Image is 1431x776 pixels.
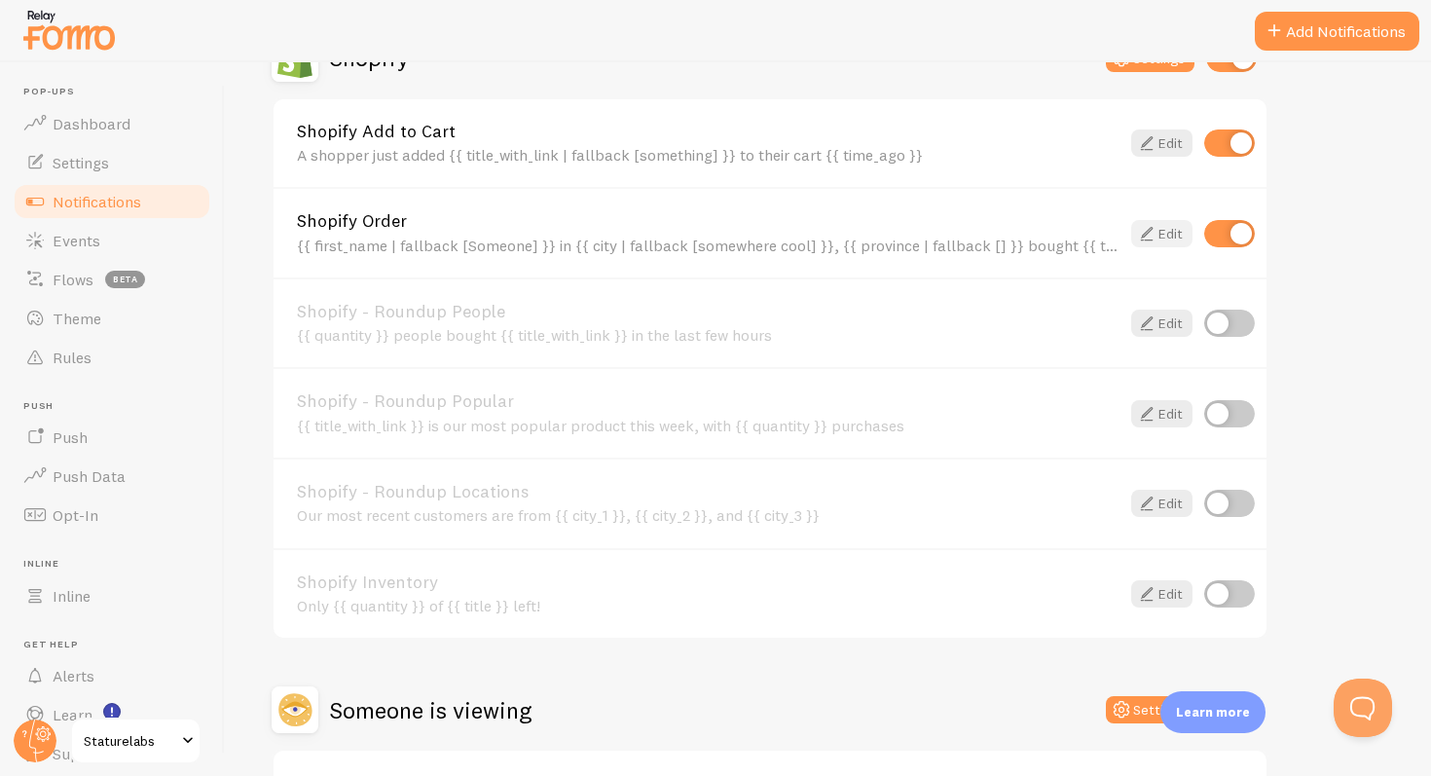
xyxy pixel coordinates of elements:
[53,192,141,211] span: Notifications
[12,656,212,695] a: Alerts
[23,639,212,651] span: Get Help
[1131,129,1192,157] a: Edit
[12,182,212,221] a: Notifications
[12,576,212,615] a: Inline
[297,326,1119,344] div: {{ quantity }} people bought {{ title_with_link }} in the last few hours
[297,146,1119,164] div: A shopper just added {{ title_with_link | fallback [something] }} to their cart {{ time_ago }}
[53,153,109,172] span: Settings
[1334,679,1392,737] iframe: Help Scout Beacon - Open
[297,506,1119,524] div: Our most recent customers are from {{ city_1 }}, {{ city_2 }}, and {{ city_3 }}
[12,457,212,496] a: Push Data
[53,348,92,367] span: Rules
[1131,310,1192,337] a: Edit
[1106,696,1194,723] button: Settings
[70,718,202,764] a: Staturelabs
[12,104,212,143] a: Dashboard
[20,5,118,55] img: fomo-relay-logo-orange.svg
[297,573,1119,591] a: Shopify Inventory
[23,86,212,98] span: Pop-ups
[53,309,101,328] span: Theme
[53,466,126,486] span: Push Data
[53,586,91,606] span: Inline
[1160,691,1266,733] div: Learn more
[330,695,532,725] h2: Someone is viewing
[84,729,176,753] span: Staturelabs
[297,303,1119,320] a: Shopify - Roundup People
[1131,220,1192,247] a: Edit
[53,114,130,133] span: Dashboard
[12,221,212,260] a: Events
[23,558,212,571] span: Inline
[1131,400,1192,427] a: Edit
[105,271,145,288] span: beta
[12,418,212,457] a: Push
[12,299,212,338] a: Theme
[53,505,98,525] span: Opt-In
[12,496,212,535] a: Opt-In
[12,695,212,734] a: Learn
[297,417,1119,434] div: {{ title_with_link }} is our most popular product this week, with {{ quantity }} purchases
[53,427,88,447] span: Push
[297,483,1119,500] a: Shopify - Roundup Locations
[297,392,1119,410] a: Shopify - Roundup Popular
[23,400,212,413] span: Push
[53,231,100,250] span: Events
[272,686,318,733] img: Someone is viewing
[103,703,121,721] svg: <p>Watch New Feature Tutorials!</p>
[53,666,94,685] span: Alerts
[297,123,1119,140] a: Shopify Add to Cart
[12,338,212,377] a: Rules
[53,270,93,289] span: Flows
[1131,490,1192,517] a: Edit
[297,237,1119,254] div: {{ first_name | fallback [Someone] }} in {{ city | fallback [somewhere cool] }}, {{ province | fa...
[12,143,212,182] a: Settings
[297,212,1119,230] a: Shopify Order
[1176,703,1250,721] p: Learn more
[53,705,92,724] span: Learn
[297,597,1119,614] div: Only {{ quantity }} of {{ title }} left!
[1131,580,1192,608] a: Edit
[12,260,212,299] a: Flows beta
